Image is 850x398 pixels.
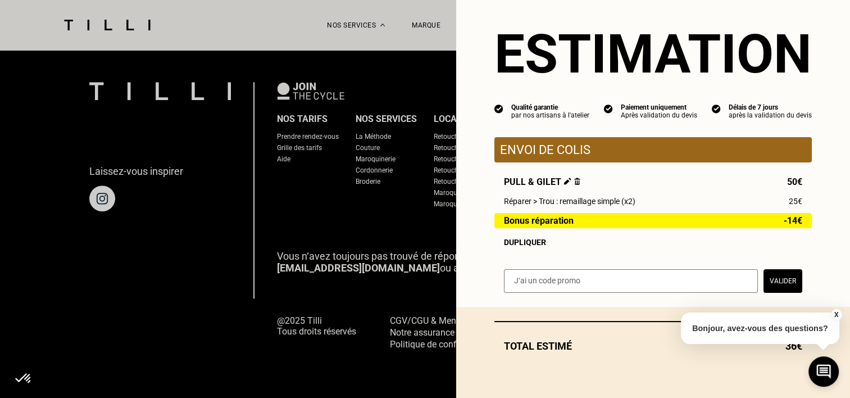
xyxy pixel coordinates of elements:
span: 25€ [789,197,802,206]
input: J‘ai un code promo [504,269,758,293]
div: Paiement uniquement [621,103,697,111]
p: Envoi de colis [500,143,806,157]
div: Après validation du devis [621,111,697,119]
p: Bonjour, avez-vous des questions? [681,313,839,344]
section: Estimation [494,22,812,85]
img: Supprimer [574,178,580,185]
img: Éditer [564,178,571,185]
div: Délais de 7 jours [729,103,812,111]
button: X [830,309,842,321]
span: 50€ [787,177,802,187]
div: après la validation du devis [729,111,812,119]
button: Valider [763,269,802,293]
div: par nos artisans à l'atelier [511,111,589,119]
img: icon list info [712,103,721,114]
span: Réparer > Trou : remaillage simple (x2) [504,197,635,206]
span: Pull & gilet [504,177,580,187]
span: -14€ [784,216,802,225]
img: icon list info [494,103,503,114]
span: Bonus réparation [504,216,574,225]
div: Total estimé [494,340,812,352]
div: Dupliquer [504,238,802,247]
div: Qualité garantie [511,103,589,111]
img: icon list info [604,103,613,114]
